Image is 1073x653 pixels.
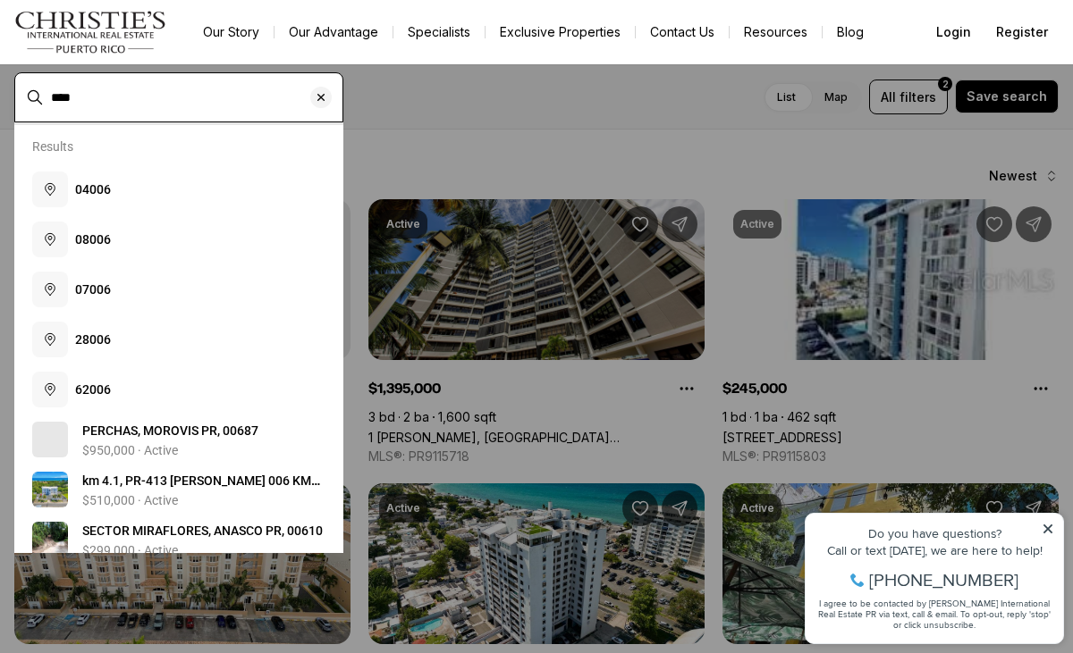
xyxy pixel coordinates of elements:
span: km 4.1, PR-413 [PERSON_NAME] 006 KM 4.1, PR- 413 [PERSON_NAME] #A7, [PERSON_NAME], 00677 [82,473,320,523]
p: $299,000 · Active [82,543,178,557]
a: Our Advantage [275,20,393,45]
span: 07006 [75,282,111,297]
span: 08006 [75,232,111,247]
p: $950,000 · Active [82,443,178,457]
a: View details: SECTOR MIRAFLORES [25,515,333,565]
button: Register [985,14,1059,50]
button: 08006 [25,214,333,264]
span: 04006 [75,182,111,197]
a: View details: km 4.1, PR-413 Rincon 006 KM 4.1, PR- 413 RINCON #A7 [25,465,333,515]
img: logo [14,11,167,54]
a: Exclusive Properties [486,20,635,45]
span: [PHONE_NUMBER] [73,84,223,102]
span: I agree to be contacted by [PERSON_NAME] International Real Estate PR via text, call & email. To ... [22,110,255,144]
a: Our Story [189,20,274,45]
span: 28006 [75,332,111,347]
a: View details: PERCHAS [25,414,333,465]
div: Do you have questions? [19,40,258,53]
span: PERCHAS, MOROVIS PR, 00687 [82,423,258,438]
p: $510,000 · Active [82,493,178,507]
a: Resources [730,20,822,45]
button: 62006 [25,364,333,414]
button: Login [925,14,982,50]
span: Register [996,25,1048,39]
button: Contact Us [636,20,729,45]
button: Clear search input [310,73,342,121]
p: Results [32,139,73,154]
button: 28006 [25,314,333,364]
a: Specialists [393,20,485,45]
button: 07006 [25,264,333,314]
span: SECTOR MIRAFLORES, ANASCO PR, 00610 [82,523,323,538]
button: 04006 [25,164,333,214]
span: Login [936,25,971,39]
a: Blog [823,20,878,45]
div: Call or text [DATE], we are here to help! [19,57,258,70]
span: 62006 [75,382,111,397]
